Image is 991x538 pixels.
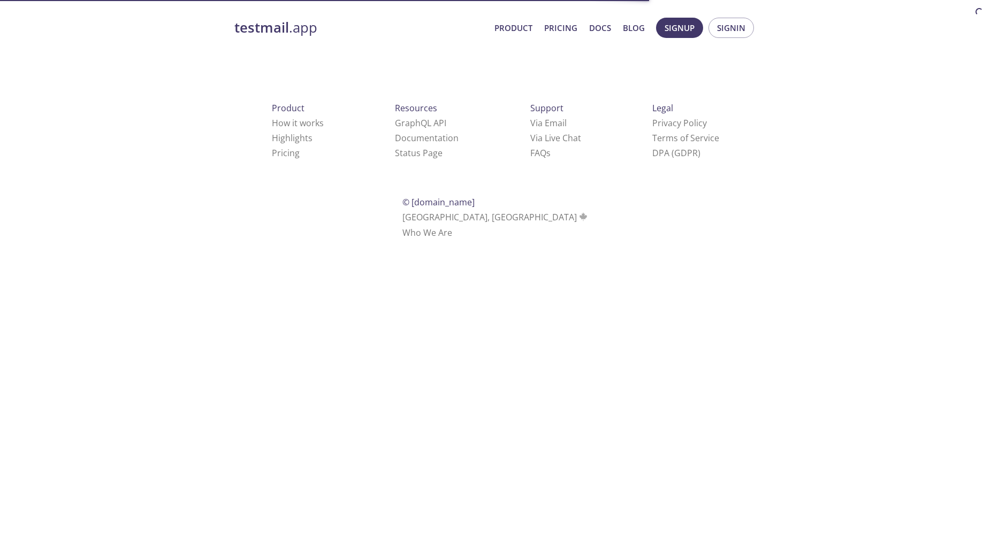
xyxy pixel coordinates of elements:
a: Highlights [272,132,312,144]
a: How it works [272,117,324,129]
a: Via Email [530,117,567,129]
strong: testmail [234,18,289,37]
span: Signin [717,21,745,35]
a: DPA (GDPR) [652,147,700,159]
span: s [546,147,551,159]
a: Who We Are [402,227,452,239]
span: Resources [395,102,437,114]
a: Privacy Policy [652,117,707,129]
span: [GEOGRAPHIC_DATA], [GEOGRAPHIC_DATA] [402,211,589,223]
button: Signin [708,18,754,38]
button: Signup [656,18,703,38]
span: Legal [652,102,673,114]
a: Terms of Service [652,132,719,144]
a: Product [494,21,532,35]
span: © [DOMAIN_NAME] [402,196,475,208]
a: Via Live Chat [530,132,581,144]
a: Pricing [544,21,577,35]
span: Product [272,102,304,114]
a: Pricing [272,147,300,159]
a: Status Page [395,147,443,159]
a: GraphQL API [395,117,446,129]
span: Signup [665,21,695,35]
a: Blog [623,21,645,35]
a: Documentation [395,132,459,144]
a: testmail.app [234,19,486,37]
span: Support [530,102,563,114]
a: Docs [589,21,611,35]
a: FAQ [530,147,551,159]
